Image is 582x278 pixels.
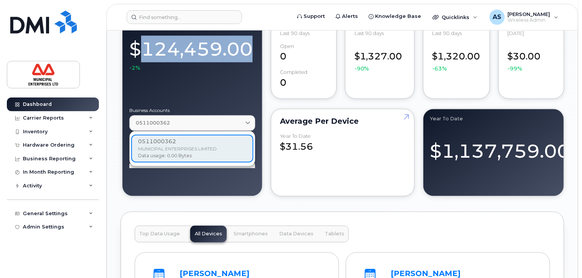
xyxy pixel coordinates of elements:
[292,9,330,24] a: Support
[508,65,523,73] span: -99%
[325,231,344,237] span: Tablets
[342,13,358,20] span: Alerts
[229,226,272,243] button: Smartphones
[275,226,318,243] button: Data Devices
[363,9,426,24] a: Knowledge Base
[129,115,255,131] a: 0511000362
[280,70,308,75] div: completed
[280,118,405,125] div: Average per Device
[508,11,550,17] span: [PERSON_NAME]
[442,14,469,20] span: Quicklinks
[430,131,557,165] div: $1,137,759.00
[433,43,480,73] div: $1,320.00
[375,13,421,20] span: Knowledge Base
[279,231,313,237] span: Data Devices
[127,10,242,24] input: Find something...
[129,34,255,72] div: $124,459.00
[433,65,447,73] span: -63%
[355,30,384,36] span: Last 90 days
[304,13,325,20] span: Support
[280,43,327,63] div: 0
[280,30,310,36] span: Last 90 days
[280,43,294,49] div: Open
[280,134,405,153] div: $31.56
[433,30,462,36] span: Last 90 days
[355,65,369,73] span: -90%
[320,226,349,243] button: Tablets
[234,231,268,237] span: Smartphones
[280,134,311,139] div: Year to Date
[330,9,363,24] a: Alerts
[508,43,555,73] div: $30.00
[355,43,405,73] div: $1,327.00
[136,120,170,127] span: 0511000362
[139,231,180,237] span: Top Data Usage
[508,17,550,23] span: Wireless Admin
[135,226,184,243] button: Top Data Usage
[484,10,564,25] div: Arun Singla
[129,64,140,72] span: -2%
[508,30,524,36] span: [DATE]
[430,116,557,122] div: Year to Date
[427,10,483,25] div: Quicklinks
[493,13,501,22] span: AS
[280,70,327,89] div: 0
[129,109,255,113] label: Business Accounts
